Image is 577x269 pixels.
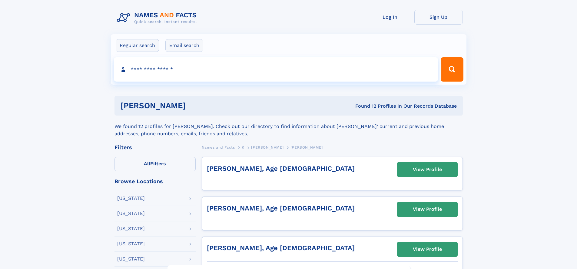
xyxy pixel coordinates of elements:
a: [PERSON_NAME], Age [DEMOGRAPHIC_DATA] [207,244,355,252]
span: [PERSON_NAME] [251,145,284,150]
div: Found 12 Profiles In Our Records Database [270,103,457,109]
div: [US_STATE] [117,196,145,201]
div: Filters [114,145,196,150]
div: We found 12 profiles for [PERSON_NAME]. Check out our directory to find information about [PERSON... [114,116,463,137]
span: All [144,161,150,166]
a: View Profile [397,242,457,257]
div: [US_STATE] [117,226,145,231]
a: View Profile [397,162,457,177]
div: View Profile [413,202,442,216]
a: [PERSON_NAME], Age [DEMOGRAPHIC_DATA] [207,204,355,212]
div: View Profile [413,242,442,256]
a: Sign Up [414,10,463,25]
div: Browse Locations [114,179,196,184]
button: Search Button [441,57,463,82]
h1: [PERSON_NAME] [121,102,270,109]
div: [US_STATE] [117,211,145,216]
a: [PERSON_NAME] [251,143,284,151]
a: K [242,143,244,151]
span: [PERSON_NAME] [290,145,323,150]
label: Filters [114,157,196,171]
div: [US_STATE] [117,257,145,261]
div: View Profile [413,163,442,177]
a: [PERSON_NAME], Age [DEMOGRAPHIC_DATA] [207,165,355,172]
div: [US_STATE] [117,241,145,246]
label: Regular search [116,39,159,52]
input: search input [114,57,438,82]
img: Logo Names and Facts [114,10,202,26]
a: View Profile [397,202,457,217]
a: Log In [366,10,414,25]
a: Names and Facts [202,143,235,151]
span: K [242,145,244,150]
label: Email search [165,39,203,52]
